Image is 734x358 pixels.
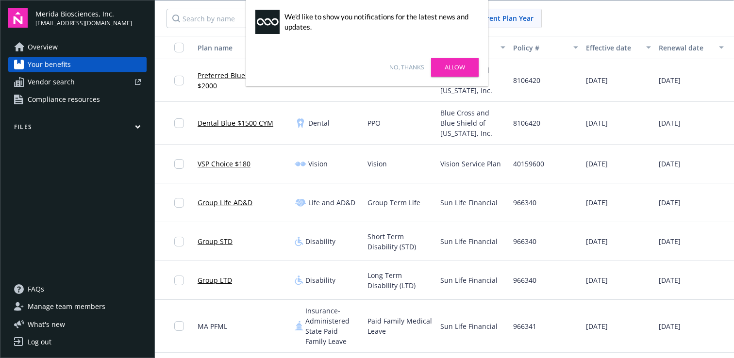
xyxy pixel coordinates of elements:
[659,275,681,285] span: [DATE]
[586,197,608,208] span: [DATE]
[513,236,536,246] span: 966340
[8,92,147,107] a: Compliance resources
[8,57,147,72] a: Your benefits
[513,43,567,53] div: Policy #
[198,197,252,208] a: Group Life AD&D
[513,321,536,331] span: 966341
[308,118,330,128] span: Dental
[8,39,147,55] a: Overview
[367,270,433,291] span: Long Term Disability (LTD)
[367,197,420,208] span: Group Term Life
[582,36,655,59] button: Effective date
[198,275,232,285] a: Group LTD
[28,319,65,329] span: What ' s new
[174,118,184,128] input: Toggle Row Selected
[174,321,184,331] input: Toggle Row Selected
[586,75,608,85] span: [DATE]
[35,19,132,28] span: [EMAIL_ADDRESS][DOMAIN_NAME]
[174,43,184,52] input: Select all
[659,321,681,331] span: [DATE]
[440,197,498,208] span: Sun Life Financial
[198,118,273,128] a: Dental Blue $1500 CYM
[305,236,335,246] span: Disability
[284,12,474,32] div: We'd like to show you notifications for the latest news and updates.
[440,321,498,331] span: Sun Life Financial
[367,159,387,169] span: Vision
[198,159,250,169] a: VSP Choice $180
[174,237,184,246] input: Toggle Row Selected
[8,281,147,297] a: FAQs
[174,198,184,208] input: Toggle Row Selected
[655,36,728,59] button: Renewal date
[8,299,147,314] a: Manage team members
[586,321,608,331] span: [DATE]
[440,275,498,285] span: Sun Life Financial
[8,123,147,135] button: Files
[305,306,360,346] span: Insurance-Administered State Paid Family Leave
[509,36,582,59] button: Policy #
[513,275,536,285] span: 966340
[28,334,51,350] div: Log out
[305,275,335,285] span: Disability
[367,231,433,252] span: Short Term Disability (STD)
[8,319,81,329] button: What's new
[513,75,540,85] span: 8106420
[659,197,681,208] span: [DATE]
[167,9,353,28] input: Search by name
[659,75,681,85] span: [DATE]
[440,236,498,246] span: Sun Life Financial
[198,43,276,53] div: Plan name
[367,118,381,128] span: PPO
[513,118,540,128] span: 8106420
[440,108,505,138] span: Blue Cross and Blue Shield of [US_STATE], Inc.
[28,299,105,314] span: Manage team members
[194,36,291,59] button: Plan name
[198,70,287,91] a: Preferred Blue PPO Saver $2000
[659,159,681,169] span: [DATE]
[389,63,424,72] a: No, thanks
[659,118,681,128] span: [DATE]
[28,281,44,297] span: FAQs
[28,92,100,107] span: Compliance resources
[513,197,536,208] span: 966340
[440,159,501,169] span: Vision Service Plan
[8,8,28,28] img: navigator-logo.svg
[367,316,433,336] span: Paid Family Medical Leave
[586,159,608,169] span: [DATE]
[35,8,147,28] button: Merida Biosciences, Inc.[EMAIL_ADDRESS][DOMAIN_NAME]
[586,118,608,128] span: [DATE]
[475,13,534,23] span: Current Plan Year
[308,197,355,208] span: Life and AD&D
[586,275,608,285] span: [DATE]
[198,236,233,246] a: Group STD
[28,74,75,90] span: Vendor search
[198,321,227,331] span: MA PFML
[659,236,681,246] span: [DATE]
[174,276,184,285] input: Toggle Row Selected
[28,57,71,72] span: Your benefits
[8,74,147,90] a: Vendor search
[586,236,608,246] span: [DATE]
[174,159,184,169] input: Toggle Row Selected
[659,43,713,53] div: Renewal date
[431,58,479,77] a: Allow
[28,39,58,55] span: Overview
[35,9,132,19] span: Merida Biosciences, Inc.
[174,76,184,85] input: Toggle Row Selected
[308,159,328,169] span: Vision
[513,159,544,169] span: 40159600
[586,43,640,53] div: Effective date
